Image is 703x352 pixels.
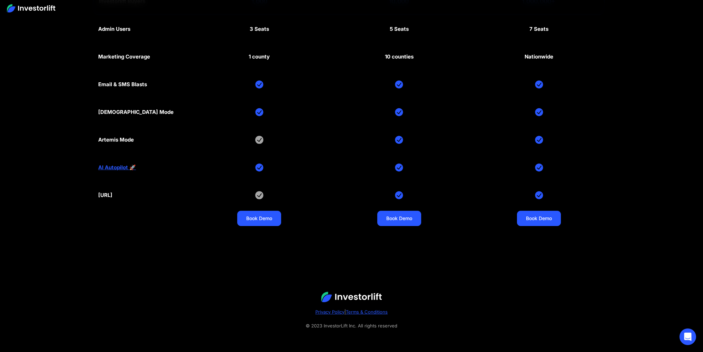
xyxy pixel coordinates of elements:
div: © 2023 InvestorLift Inc. All rights reserved [14,322,689,330]
div: 1 county [249,54,270,60]
a: Book Demo [237,211,281,226]
div: [URL] [98,192,112,198]
div: 7 Seats [529,26,548,32]
div: 10 counties [385,54,414,60]
div: Open Intercom Messenger [679,328,696,345]
a: Privacy Policy [315,309,344,315]
div: Admin Users [98,26,130,32]
a: Book Demo [377,211,421,226]
div: Email & SMS Blasts [98,81,147,88]
div: Artemis Mode [98,137,134,143]
div: 5 Seats [390,26,409,32]
div: Nationwide [525,54,553,60]
a: Terms & Conditions [346,309,388,315]
a: Book Demo [517,211,561,226]
div: | [14,308,689,316]
a: AI Autopilot 🚀 [98,164,136,171]
div: [DEMOGRAPHIC_DATA] Mode [98,109,174,115]
div: 3 Seats [250,26,269,32]
div: Marketing Coverage [98,54,150,60]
